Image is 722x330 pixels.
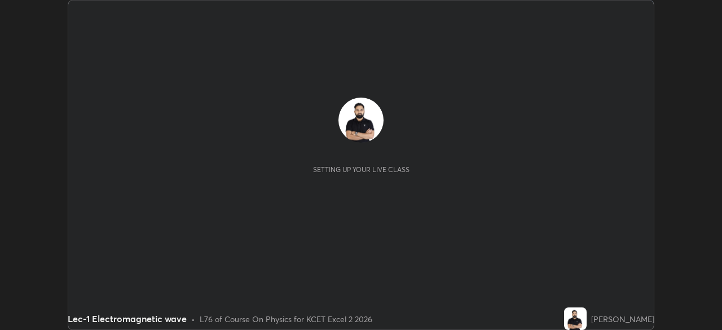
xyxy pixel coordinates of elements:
div: • [191,313,195,325]
div: L76 of Course On Physics for KCET Excel 2 2026 [200,313,372,325]
div: [PERSON_NAME] [591,313,654,325]
img: b2bed59bc78e40b190ce8b8d42fd219a.jpg [564,307,587,330]
div: Lec-1 Electromagnetic wave [68,312,187,325]
img: b2bed59bc78e40b190ce8b8d42fd219a.jpg [338,98,384,143]
div: Setting up your live class [313,165,410,174]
